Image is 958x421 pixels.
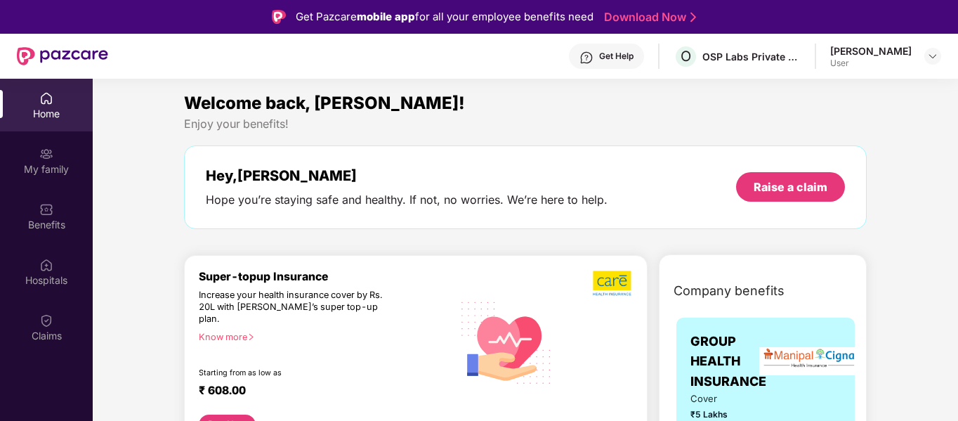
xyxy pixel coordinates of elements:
[579,51,593,65] img: svg+xml;base64,PHN2ZyBpZD0iSGVscC0zMngzMiIgeG1sbnM9Imh0dHA6Ly93d3cudzMub3JnLzIwMDAvc3ZnIiB3aWR0aD...
[17,47,108,65] img: New Pazcare Logo
[184,117,867,131] div: Enjoy your benefits!
[702,50,801,63] div: OSP Labs Private Limited
[690,10,696,25] img: Stroke
[199,270,452,283] div: Super-topup Insurance
[184,93,465,113] span: Welcome back, [PERSON_NAME]!
[681,48,691,65] span: O
[39,147,53,161] img: svg+xml;base64,PHN2ZyB3aWR0aD0iMjAiIGhlaWdodD0iMjAiIHZpZXdCb3g9IjAgMCAyMCAyMCIgZmlsbD0ibm9uZSIgeG...
[39,258,53,272] img: svg+xml;base64,PHN2ZyBpZD0iSG9zcGl0YWxzIiB4bWxucz0iaHR0cDovL3d3dy53My5vcmcvMjAwMC9zdmciIHdpZHRoPS...
[830,58,912,69] div: User
[452,287,561,397] img: svg+xml;base64,PHN2ZyB4bWxucz0iaHR0cDovL3d3dy53My5vcmcvMjAwMC9zdmciIHhtbG5zOnhsaW5rPSJodHRwOi8vd3...
[206,193,608,207] div: Hope you’re staying safe and healthy. If not, no worries. We’re here to help.
[296,8,593,25] div: Get Pazcare for all your employee benefits need
[690,391,756,406] span: Cover
[357,10,415,23] strong: mobile app
[674,281,785,301] span: Company benefits
[272,10,286,24] img: Logo
[199,368,393,378] div: Starting from as low as
[754,179,827,195] div: Raise a claim
[199,290,391,325] div: Increase your health insurance cover by Rs. 20L with [PERSON_NAME]’s super top-up plan.
[206,167,608,184] div: Hey, [PERSON_NAME]
[604,10,692,25] a: Download Now
[593,270,633,297] img: b5dec4f62d2307b9de63beb79f102df3.png
[199,384,438,401] div: ₹ 608.00
[247,333,255,341] span: right
[927,51,938,62] img: svg+xml;base64,PHN2ZyBpZD0iRHJvcGRvd24tMzJ4MzIiIHhtbG5zPSJodHRwOi8vd3d3LnczLm9yZy8yMDAwL3N2ZyIgd2...
[759,347,858,375] img: insurerLogo
[39,202,53,216] img: svg+xml;base64,PHN2ZyBpZD0iQmVuZWZpdHMiIHhtbG5zPSJodHRwOi8vd3d3LnczLm9yZy8yMDAwL3N2ZyIgd2lkdGg9Ij...
[690,332,766,391] span: GROUP HEALTH INSURANCE
[599,51,634,62] div: Get Help
[199,332,444,342] div: Know more
[39,91,53,105] img: svg+xml;base64,PHN2ZyBpZD0iSG9tZSIgeG1sbnM9Imh0dHA6Ly93d3cudzMub3JnLzIwMDAvc3ZnIiB3aWR0aD0iMjAiIG...
[830,44,912,58] div: [PERSON_NAME]
[39,313,53,328] img: svg+xml;base64,PHN2ZyBpZD0iQ2xhaW0iIHhtbG5zPSJodHRwOi8vd3d3LnczLm9yZy8yMDAwL3N2ZyIgd2lkdGg9IjIwIi...
[690,408,756,421] span: ₹5 Lakhs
